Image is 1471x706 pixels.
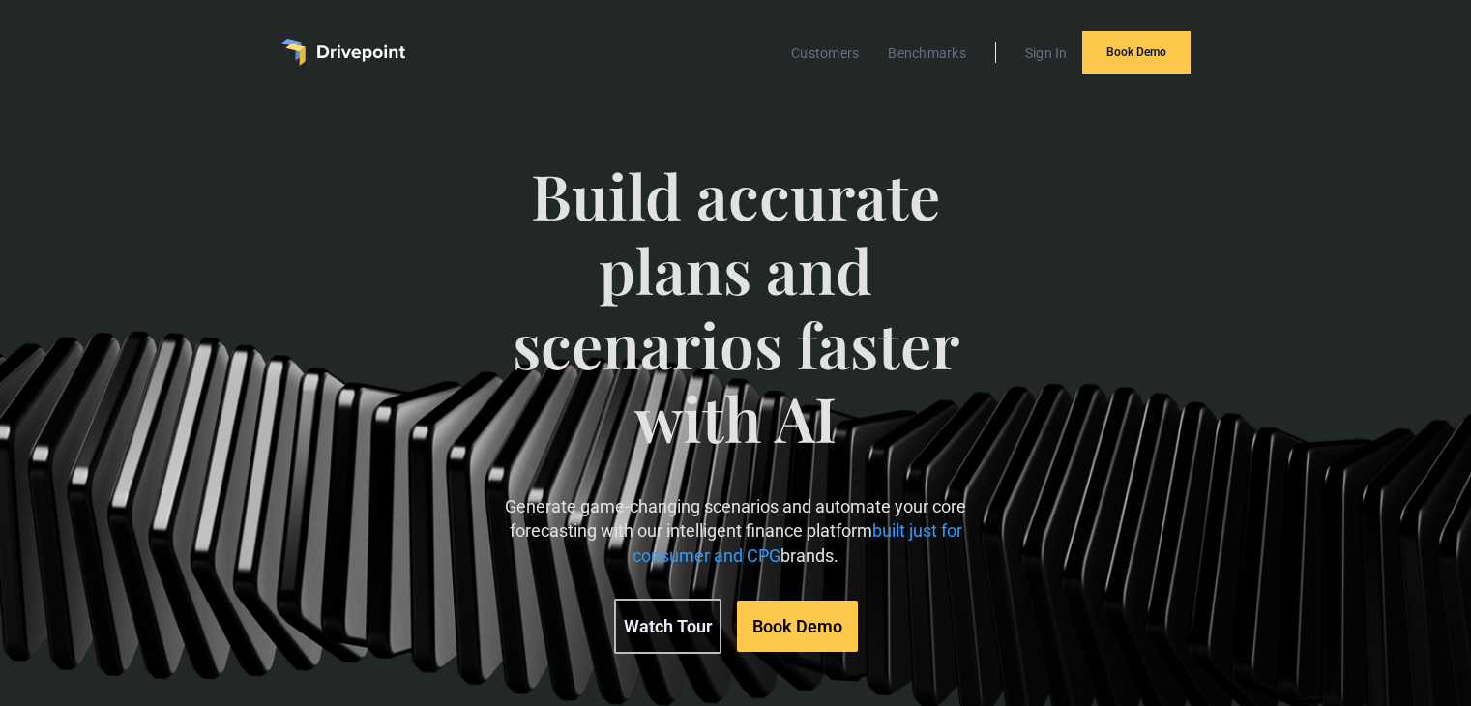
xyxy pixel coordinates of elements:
[281,39,405,66] a: home
[1082,31,1191,74] a: Book Demo
[781,41,868,66] a: Customers
[878,41,976,66] a: Benchmarks
[485,159,986,494] span: Build accurate plans and scenarios faster with AI
[1015,41,1077,66] a: Sign In
[485,494,986,568] p: Generate game-changing scenarios and automate your core forecasting with our intelligent finance ...
[614,599,721,654] a: Watch Tour
[737,601,858,652] a: Book Demo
